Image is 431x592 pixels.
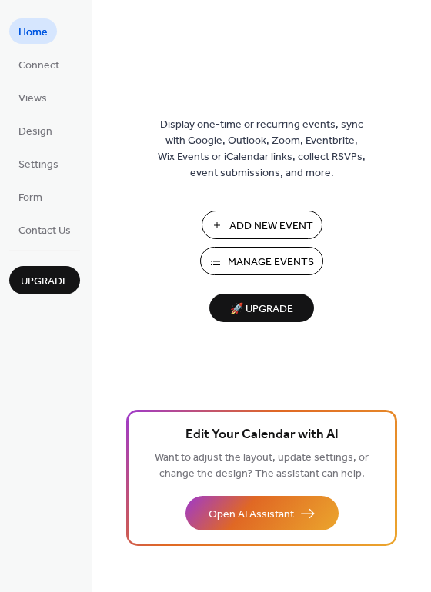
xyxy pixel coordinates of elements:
[9,52,68,77] a: Connect
[185,424,339,446] span: Edit Your Calendar with AI
[9,85,56,110] a: Views
[9,118,62,143] a: Design
[209,507,294,523] span: Open AI Assistant
[209,294,314,322] button: 🚀 Upgrade
[18,91,47,107] span: Views
[158,117,366,181] span: Display one-time or recurring events, sync with Google, Outlook, Zoom, Eventbrite, Wix Events or ...
[219,299,305,320] span: 🚀 Upgrade
[200,247,323,275] button: Manage Events
[155,447,369,484] span: Want to adjust the layout, update settings, or change the design? The assistant can help.
[9,184,52,209] a: Form
[18,157,58,173] span: Settings
[18,223,71,239] span: Contact Us
[229,218,313,234] span: Add New Event
[18,124,52,140] span: Design
[9,18,57,44] a: Home
[9,217,80,242] a: Contact Us
[18,25,48,41] span: Home
[202,211,322,239] button: Add New Event
[228,254,314,271] span: Manage Events
[18,190,42,206] span: Form
[21,274,68,290] span: Upgrade
[9,151,68,176] a: Settings
[9,266,80,294] button: Upgrade
[185,496,339,530] button: Open AI Assistant
[18,58,59,74] span: Connect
